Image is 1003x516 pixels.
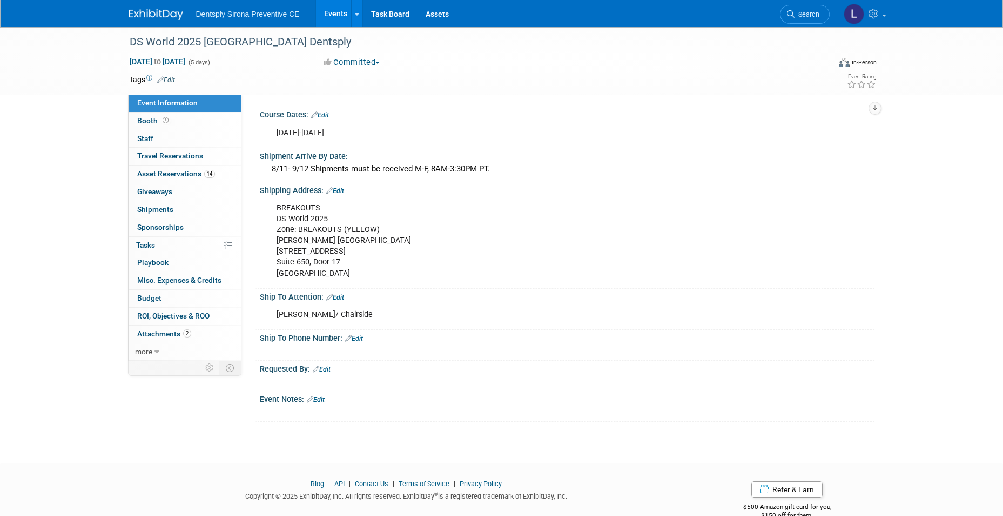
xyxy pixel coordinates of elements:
a: Privacy Policy [460,480,502,488]
span: Staff [137,134,153,143]
a: Edit [345,335,363,342]
div: Copyright © 2025 ExhibitDay, Inc. All rights reserved. ExhibitDay is a registered trademark of Ex... [129,489,684,501]
a: Misc. Expenses & Credits [129,272,241,289]
a: Staff [129,130,241,148]
div: Shipment Arrive By Date: [260,148,874,162]
div: Requested By: [260,361,874,375]
div: In-Person [851,58,877,67]
div: 8/11- 9/12 Shipments must be received M-F, 8AM-3:30PM PT. [268,161,866,177]
span: Asset Reservations [137,169,215,178]
span: [DATE] [DATE] [129,57,186,67]
div: Ship To Phone Number: [260,330,874,344]
span: Misc. Expenses & Credits [137,276,221,285]
a: Asset Reservations14 [129,166,241,183]
span: Search [795,10,819,18]
span: Tasks [136,241,155,249]
div: Course Dates: [260,107,874,121]
a: Shipments [129,201,241,219]
a: Terms of Service [399,480,449,488]
span: | [326,480,333,488]
span: Sponsorships [137,223,184,231]
span: Shipments [137,205,173,214]
a: Contact Us [355,480,388,488]
div: Event Rating [847,74,876,80]
a: Booth [129,113,241,130]
img: Lindsey Stutz [844,4,864,24]
span: Travel Reservations [137,151,203,160]
div: Ship To Attention: [260,289,874,303]
div: Event Notes: [260,391,874,405]
span: Booth not reserved yet [160,116,171,124]
span: Booth [137,116,171,125]
span: Attachments [137,329,191,338]
div: [PERSON_NAME]/ Chairside [269,304,756,326]
span: | [451,480,458,488]
div: DS World 2025 [GEOGRAPHIC_DATA] Dentsply [126,32,813,52]
span: 14 [204,170,215,178]
a: more [129,343,241,361]
a: Edit [307,396,325,403]
span: 2 [183,329,191,338]
span: (5 days) [187,59,210,66]
span: Playbook [137,258,169,267]
a: Event Information [129,95,241,112]
a: Travel Reservations [129,148,241,165]
a: API [334,480,345,488]
a: Edit [311,111,329,119]
div: Event Format [766,56,877,72]
a: Search [780,5,830,24]
a: Tasks [129,237,241,254]
a: Edit [157,76,175,84]
span: | [390,480,397,488]
a: Budget [129,290,241,307]
a: Giveaways [129,183,241,201]
a: Edit [313,366,331,373]
img: ExhibitDay [129,9,183,20]
td: Tags [129,74,175,85]
span: ROI, Objectives & ROO [137,312,210,320]
span: Budget [137,294,161,302]
a: Attachments2 [129,326,241,343]
div: BREAKOUTS DS World 2025 Zone: BREAKOUTS (YELLOW) [PERSON_NAME] [GEOGRAPHIC_DATA] [STREET_ADDRESS]... [269,197,756,285]
a: ROI, Objectives & ROO [129,308,241,325]
a: Edit [326,294,344,301]
span: more [135,347,152,356]
sup: ® [434,491,438,497]
a: Blog [311,480,324,488]
span: Dentsply Sirona Preventive CE [196,10,300,18]
img: Format-Inperson.png [839,58,850,67]
div: [DATE]-[DATE] [269,122,756,144]
a: Refer & Earn [751,481,823,498]
span: Event Information [137,98,198,107]
span: | [346,480,353,488]
div: Shipping Address: [260,182,874,196]
a: Edit [326,187,344,195]
span: to [152,57,163,66]
td: Toggle Event Tabs [219,361,241,375]
button: Committed [320,57,384,68]
a: Playbook [129,254,241,272]
span: Giveaways [137,187,172,196]
a: Sponsorships [129,219,241,236]
td: Personalize Event Tab Strip [200,361,219,375]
